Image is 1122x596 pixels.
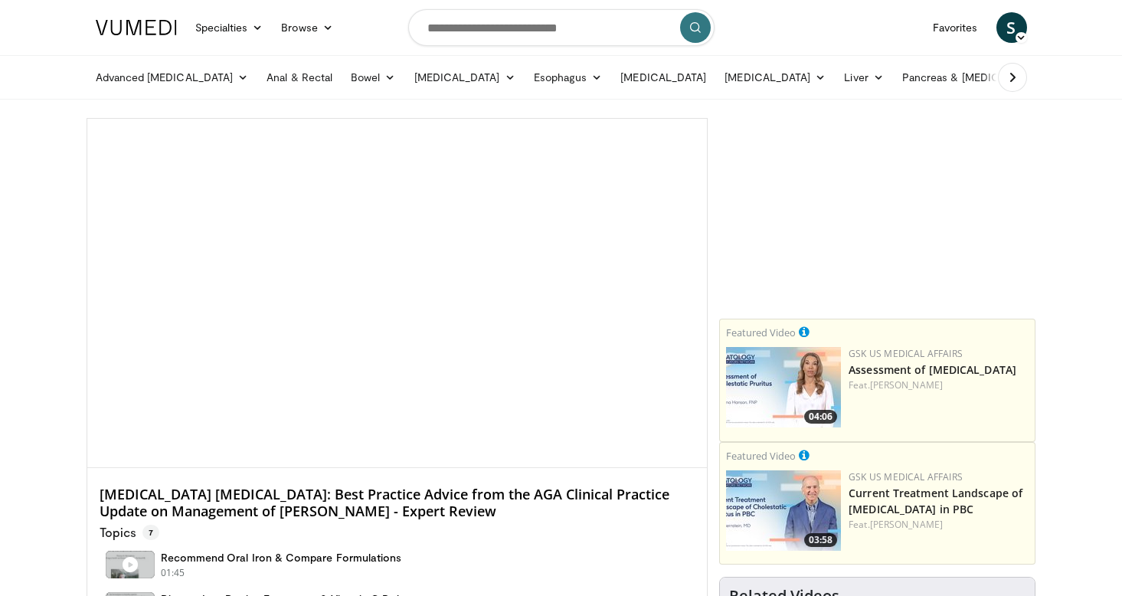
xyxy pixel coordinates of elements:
[161,566,185,580] p: 01:45
[804,410,837,424] span: 04:06
[996,12,1027,43] a: S
[726,470,841,551] img: 80648b2f-fef7-42cf-9147-40ea3e731334.jpg.150x105_q85_crop-smart_upscale.jpg
[272,12,342,43] a: Browse
[835,62,892,93] a: Liver
[849,378,1029,392] div: Feat.
[870,378,943,391] a: [PERSON_NAME]
[924,12,987,43] a: Favorites
[87,119,708,468] video-js: Video Player
[100,486,695,519] h4: [MEDICAL_DATA] [MEDICAL_DATA]: Best Practice Advice from the AGA Clinical Practice Update on Mana...
[611,62,715,93] a: [MEDICAL_DATA]
[87,62,258,93] a: Advanced [MEDICAL_DATA]
[849,486,1022,516] a: Current Treatment Landscape of [MEDICAL_DATA] in PBC
[804,533,837,547] span: 03:58
[849,362,1016,377] a: Assessment of [MEDICAL_DATA]
[715,62,835,93] a: [MEDICAL_DATA]
[726,347,841,427] a: 04:06
[849,347,963,360] a: GSK US Medical Affairs
[893,62,1072,93] a: Pancreas & [MEDICAL_DATA]
[405,62,525,93] a: [MEDICAL_DATA]
[257,62,342,93] a: Anal & Rectal
[763,118,993,309] iframe: Advertisement
[726,347,841,427] img: 31b7e813-d228-42d3-be62-e44350ef88b5.jpg.150x105_q85_crop-smart_upscale.jpg
[100,525,159,540] p: Topics
[408,9,715,46] input: Search topics, interventions
[142,525,159,540] span: 7
[525,62,612,93] a: Esophagus
[726,470,841,551] a: 03:58
[726,449,796,463] small: Featured Video
[726,326,796,339] small: Featured Video
[849,518,1029,532] div: Feat.
[342,62,404,93] a: Bowel
[849,470,963,483] a: GSK US Medical Affairs
[161,551,402,565] h4: Recommend Oral Iron & Compare Formulations
[186,12,273,43] a: Specialties
[870,518,943,531] a: [PERSON_NAME]
[96,20,177,35] img: VuMedi Logo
